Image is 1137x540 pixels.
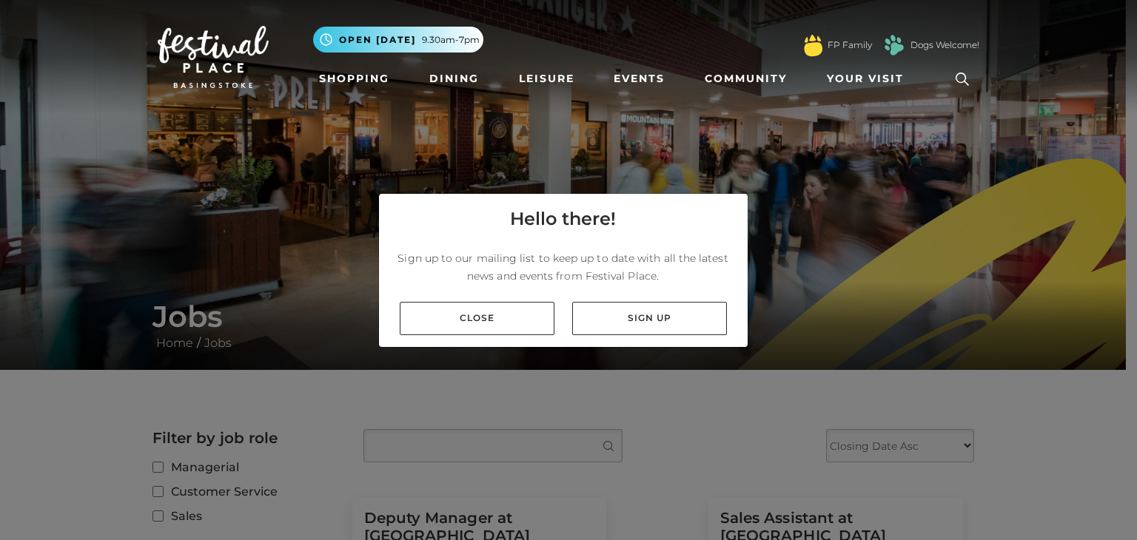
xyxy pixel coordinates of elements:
a: Dogs Welcome! [910,38,979,52]
img: Festival Place Logo [158,26,269,88]
h4: Hello there! [510,206,616,232]
a: Shopping [313,65,395,92]
a: Dining [423,65,485,92]
span: Your Visit [827,71,904,87]
a: Events [608,65,671,92]
a: Close [400,302,554,335]
a: Community [699,65,793,92]
span: 9.30am-7pm [422,33,480,47]
button: Open [DATE] 9.30am-7pm [313,27,483,53]
a: FP Family [828,38,872,52]
a: Sign up [572,302,727,335]
p: Sign up to our mailing list to keep up to date with all the latest news and events from Festival ... [391,249,736,285]
span: Open [DATE] [339,33,416,47]
a: Leisure [513,65,580,92]
a: Your Visit [821,65,917,92]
